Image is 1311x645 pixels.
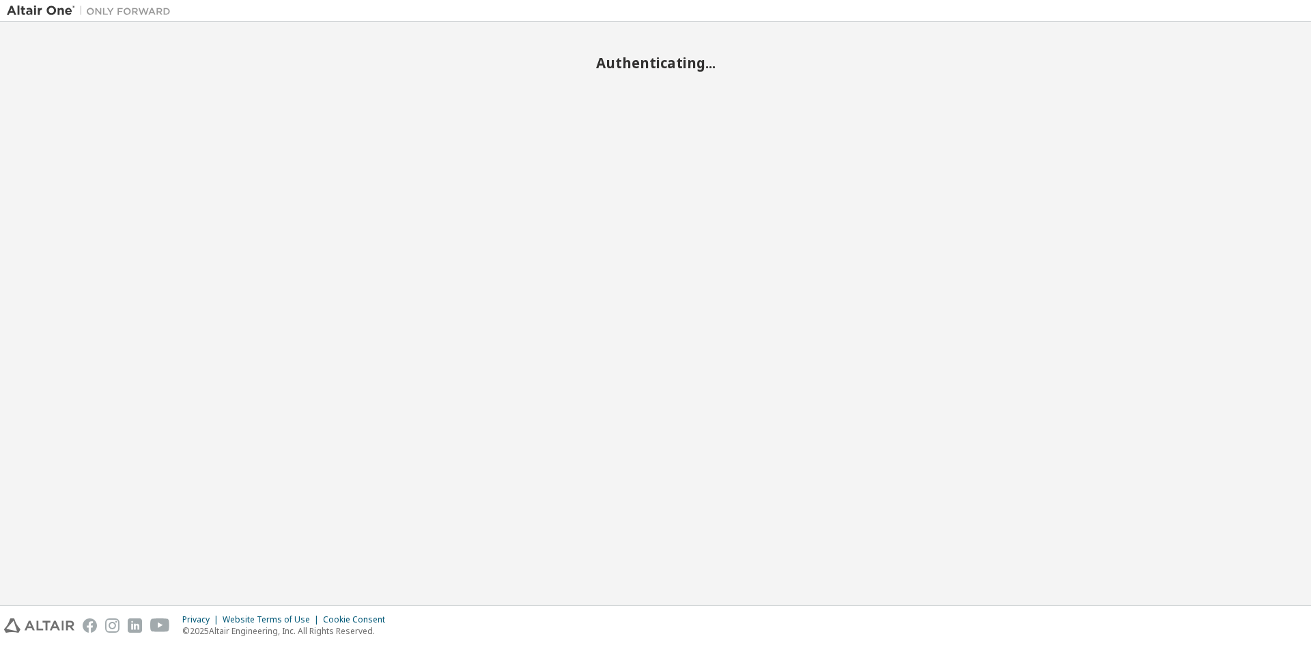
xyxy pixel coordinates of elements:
[4,618,74,633] img: altair_logo.svg
[7,54,1304,72] h2: Authenticating...
[105,618,119,633] img: instagram.svg
[223,614,323,625] div: Website Terms of Use
[7,4,178,18] img: Altair One
[128,618,142,633] img: linkedin.svg
[182,625,393,637] p: © 2025 Altair Engineering, Inc. All Rights Reserved.
[323,614,393,625] div: Cookie Consent
[83,618,97,633] img: facebook.svg
[150,618,170,633] img: youtube.svg
[182,614,223,625] div: Privacy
